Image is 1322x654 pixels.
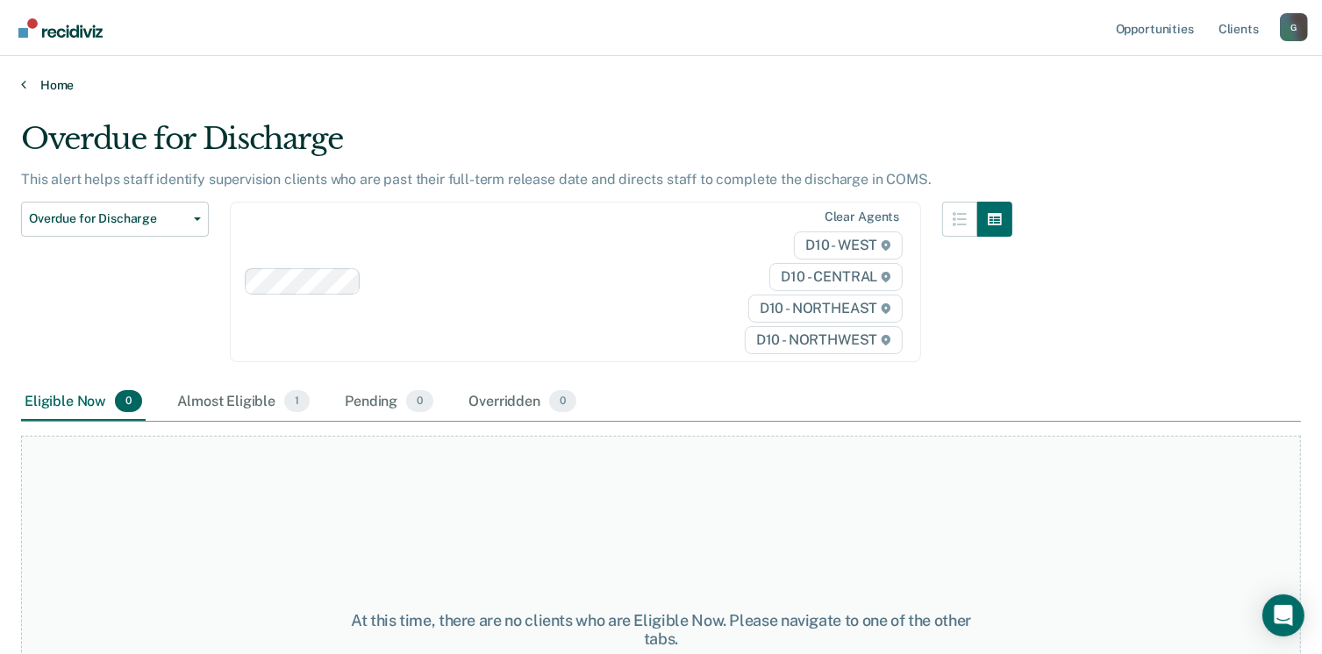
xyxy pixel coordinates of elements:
[1280,13,1308,41] div: G
[1262,594,1304,636] div: Open Intercom Messenger
[748,295,903,323] span: D10 - NORTHEAST
[21,171,932,188] p: This alert helps staff identify supervision clients who are past their full-term release date and...
[769,263,903,291] span: D10 - CENTRAL
[21,77,1301,93] a: Home
[21,202,209,237] button: Overdue for Discharge
[794,231,903,259] span: D10 - WEST
[115,390,142,413] span: 0
[745,326,903,354] span: D10 - NORTHWEST
[825,210,899,224] div: Clear agents
[21,383,146,422] div: Eligible Now0
[406,390,433,413] span: 0
[21,121,1012,171] div: Overdue for Discharge
[18,18,103,38] img: Recidiviz
[549,390,576,413] span: 0
[465,383,580,422] div: Overridden0
[341,611,981,649] div: At this time, there are no clients who are Eligible Now. Please navigate to one of the other tabs.
[174,383,313,422] div: Almost Eligible1
[341,383,437,422] div: Pending0
[284,390,310,413] span: 1
[29,211,187,226] span: Overdue for Discharge
[1280,13,1308,41] button: Profile dropdown button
